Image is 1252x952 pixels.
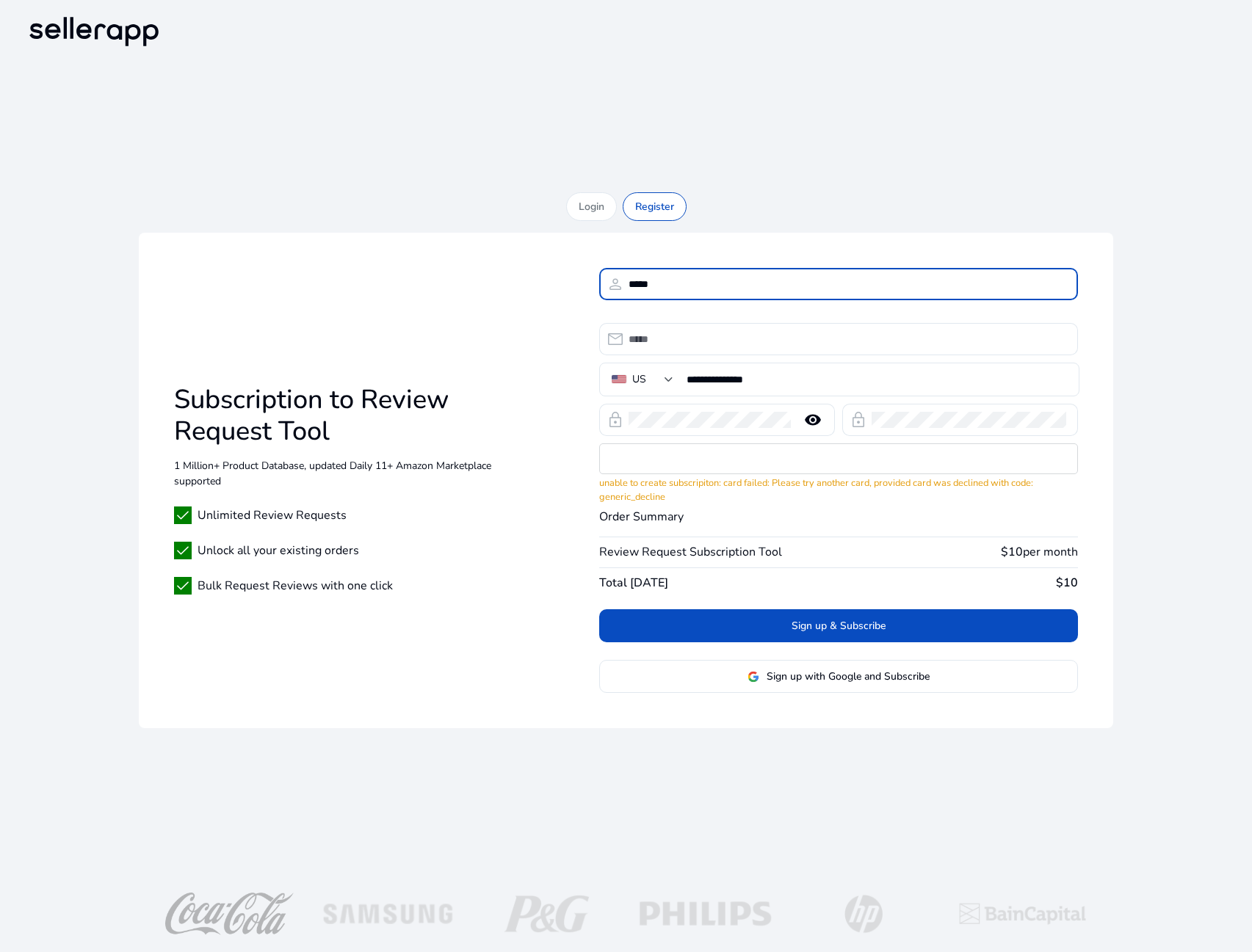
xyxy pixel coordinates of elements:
[599,510,1078,524] h4: Order Summary
[767,669,930,684] span: Sign up with Google and Subscribe
[599,574,668,592] span: Total [DATE]
[794,893,935,935] img: hp-logo-white.png
[174,384,493,447] h1: Subscription to Review Request Tool
[607,330,624,348] span: email
[198,542,359,559] span: Unlock all your existing orders
[579,199,604,214] p: Login
[850,411,867,429] span: lock
[635,199,674,214] p: Register
[795,411,831,429] mat-icon: remove_red_eye
[599,474,1078,504] mat-error: unable to create subscripiton: card failed: Please try another card, provided card was declined w...
[159,893,300,935] img: coca-cola-logo.png
[952,893,1093,935] img: baincapitalTopLogo.png
[607,411,624,429] span: lock
[174,506,192,524] span: check
[748,671,759,683] img: google-logo.svg
[607,275,624,293] span: person
[1001,544,1023,560] b: $10
[632,371,646,388] div: US
[599,543,782,561] span: Review Request Subscription Tool
[318,893,459,935] img: Samsung-logo-white.png
[198,506,347,524] span: Unlimited Review Requests
[599,609,1078,642] button: Sign up & Subscribe
[174,542,192,559] span: check
[600,444,1077,473] iframe: Secure card payment input frame
[635,893,776,935] img: philips-logo-white.png
[599,660,1078,693] button: Sign up with Google and Subscribe
[174,458,493,489] p: 1 Million+ Product Database, updated Daily 11+ Amazon Marketplace supported
[1056,575,1078,591] b: $10
[198,577,393,595] span: Bulk Request Reviews with one click
[792,618,886,633] span: Sign up & Subscribe
[477,893,618,935] img: p-g-logo-white.png
[174,577,192,595] span: check
[23,12,164,51] img: sellerapp-logo
[1023,544,1078,560] span: per month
